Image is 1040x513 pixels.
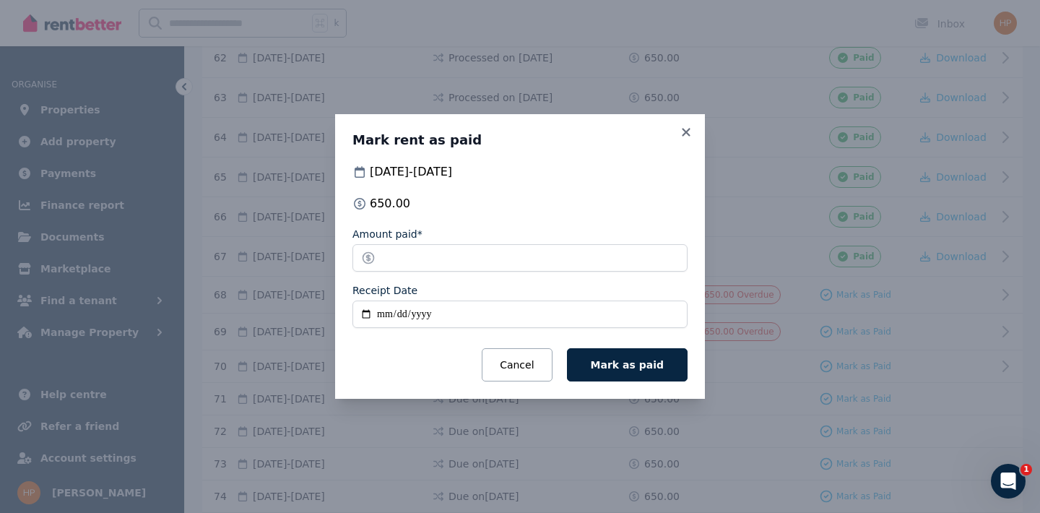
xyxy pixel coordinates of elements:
span: Mark as paid [591,359,664,371]
button: Mark as paid [567,348,688,381]
h3: Mark rent as paid [352,132,688,149]
button: Cancel [482,348,552,381]
label: Receipt Date [352,283,417,298]
span: 650.00 [370,195,410,212]
iframe: Intercom live chat [991,464,1026,499]
label: Amount paid* [352,227,422,241]
span: 1 [1020,464,1032,475]
span: [DATE] - [DATE] [370,163,452,181]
